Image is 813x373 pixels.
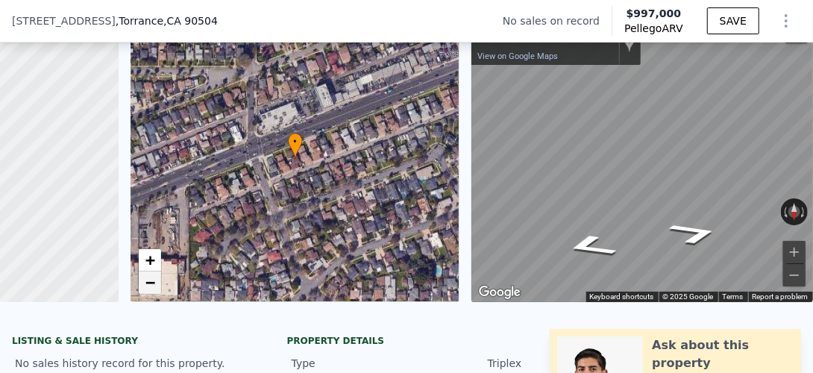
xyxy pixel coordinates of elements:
div: Type [292,356,406,371]
button: Keyboard shortcuts [590,292,654,302]
a: Show location on map [624,36,635,52]
button: Zoom out [783,264,806,286]
span: Pellego ARV [624,21,683,36]
div: Map [471,16,813,302]
span: − [145,273,154,292]
button: Show Options [771,6,801,36]
a: View on Google Maps [477,51,558,61]
img: Google [475,283,524,302]
a: Zoom out [139,272,161,294]
span: , CA 90504 [163,15,218,27]
span: , Torrance [116,13,218,28]
button: Reset the view [788,198,800,225]
button: Rotate counterclockwise [781,198,789,225]
a: Report a problem [753,292,809,301]
span: $997,000 [627,7,682,19]
span: • [288,135,303,148]
button: SAVE [707,7,759,34]
a: Terms [723,292,744,301]
div: Triplex [406,356,521,371]
div: Property details [287,335,527,347]
span: + [145,251,154,269]
span: [STREET_ADDRESS] [12,13,116,28]
button: Zoom in [783,241,806,263]
div: Street View [471,16,813,302]
div: No sales on record [503,13,612,28]
path: Go West [647,216,741,251]
div: LISTING & SALE HISTORY [12,335,251,350]
a: Zoom in [139,249,161,272]
a: Open this area in Google Maps (opens a new window) [475,283,524,302]
div: Ask about this property [652,336,794,372]
button: Rotate clockwise [800,198,808,225]
path: Go Northeast [542,229,638,263]
span: © 2025 Google [663,292,714,301]
div: • [288,133,303,159]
